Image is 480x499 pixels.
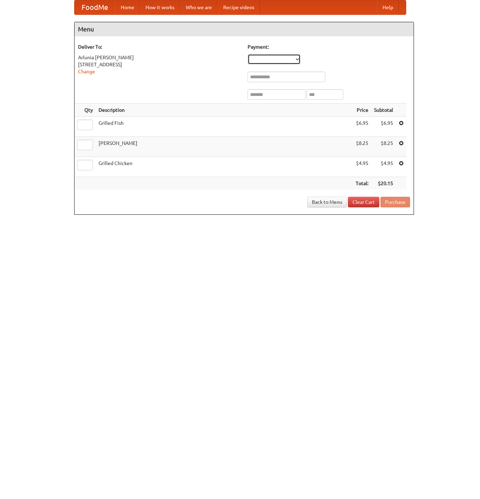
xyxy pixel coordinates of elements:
th: Price [353,104,371,117]
a: Recipe videos [218,0,260,14]
td: Grilled Chicken [96,157,353,177]
a: Change [78,69,95,74]
th: Subtotal [371,104,396,117]
a: Back to Menu [307,197,347,207]
td: $4.95 [353,157,371,177]
th: Qty [75,104,96,117]
td: $4.95 [371,157,396,177]
td: $6.95 [353,117,371,137]
a: Who we are [180,0,218,14]
th: Total: [353,177,371,190]
td: [PERSON_NAME] [96,137,353,157]
a: Clear Cart [348,197,379,207]
div: Arlunia [PERSON_NAME] [78,54,241,61]
td: Grilled Fish [96,117,353,137]
button: Purchase [380,197,410,207]
h4: Menu [75,22,414,36]
div: [STREET_ADDRESS] [78,61,241,68]
a: Help [377,0,399,14]
a: FoodMe [75,0,115,14]
td: $8.25 [353,137,371,157]
td: $6.95 [371,117,396,137]
h5: Deliver To: [78,43,241,50]
th: $20.15 [371,177,396,190]
a: How it works [140,0,180,14]
h5: Payment: [248,43,410,50]
th: Description [96,104,353,117]
a: Home [115,0,140,14]
td: $8.25 [371,137,396,157]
